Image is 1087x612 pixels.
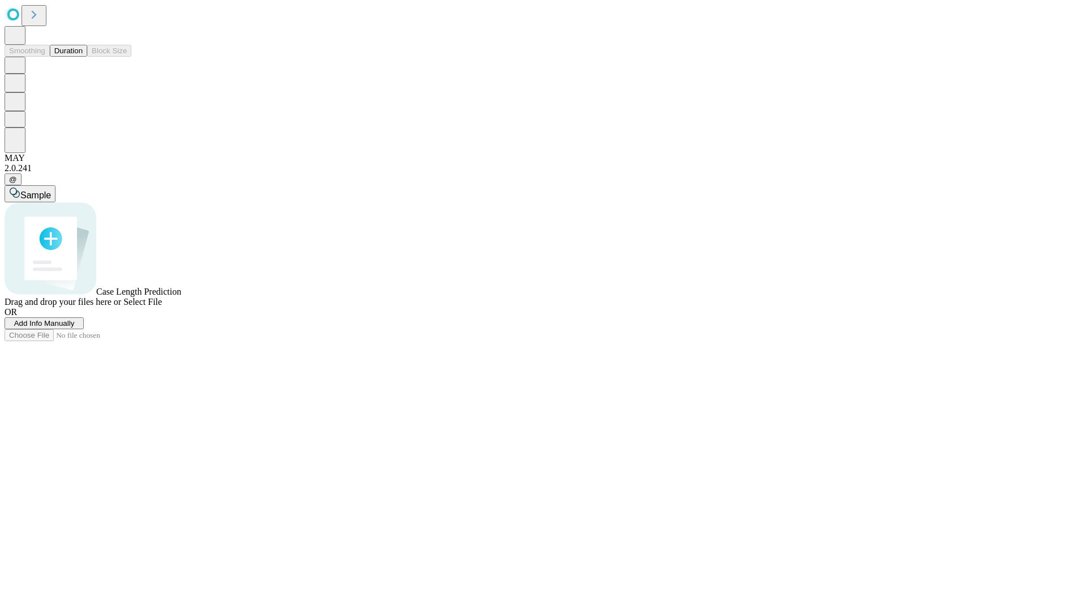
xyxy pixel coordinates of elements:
[5,307,17,317] span: OR
[5,317,84,329] button: Add Info Manually
[5,45,50,57] button: Smoothing
[96,287,181,296] span: Case Length Prediction
[5,173,22,185] button: @
[20,190,51,200] span: Sample
[123,297,162,307] span: Select File
[5,153,1082,163] div: MAY
[5,297,121,307] span: Drag and drop your files here or
[5,185,55,202] button: Sample
[5,163,1082,173] div: 2.0.241
[9,175,17,184] span: @
[14,319,75,328] span: Add Info Manually
[87,45,131,57] button: Block Size
[50,45,87,57] button: Duration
